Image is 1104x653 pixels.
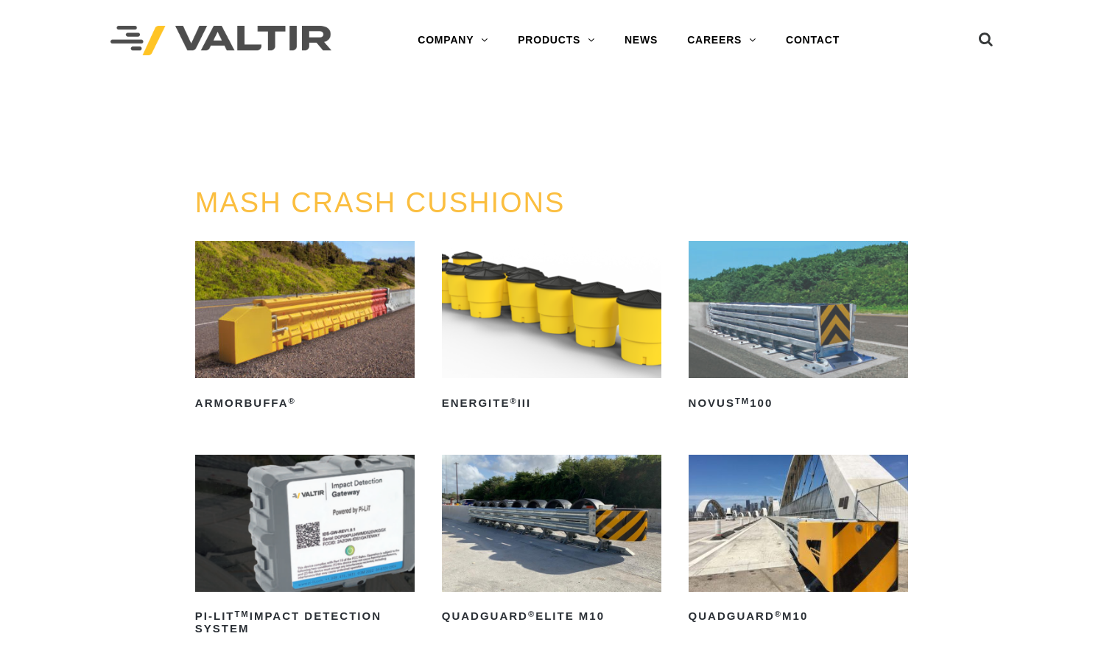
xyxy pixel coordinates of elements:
a: NEWS [610,26,672,55]
h2: ENERGITE III [442,391,661,415]
img: Valtir [110,26,331,56]
a: ENERGITE®III [442,241,661,415]
sup: TM [735,397,750,405]
h2: QuadGuard M10 [689,605,908,629]
a: NOVUSTM100 [689,241,908,415]
a: QuadGuard®M10 [689,455,908,629]
h2: PI-LIT Impact Detection System [195,605,415,640]
a: MASH CRASH CUSHIONS [195,187,566,218]
sup: ® [510,397,517,405]
sup: ® [775,610,782,618]
sup: ® [528,610,535,618]
a: QuadGuard®Elite M10 [442,455,661,629]
sup: ® [288,397,295,405]
a: CAREERS [672,26,771,55]
a: ArmorBuffa® [195,241,415,415]
h2: ArmorBuffa [195,391,415,415]
a: CONTACT [771,26,854,55]
a: COMPANY [403,26,503,55]
a: PRODUCTS [503,26,610,55]
h2: QuadGuard Elite M10 [442,605,661,629]
sup: TM [235,610,250,618]
h2: NOVUS 100 [689,391,908,415]
a: PI-LITTMImpact Detection System [195,455,415,640]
